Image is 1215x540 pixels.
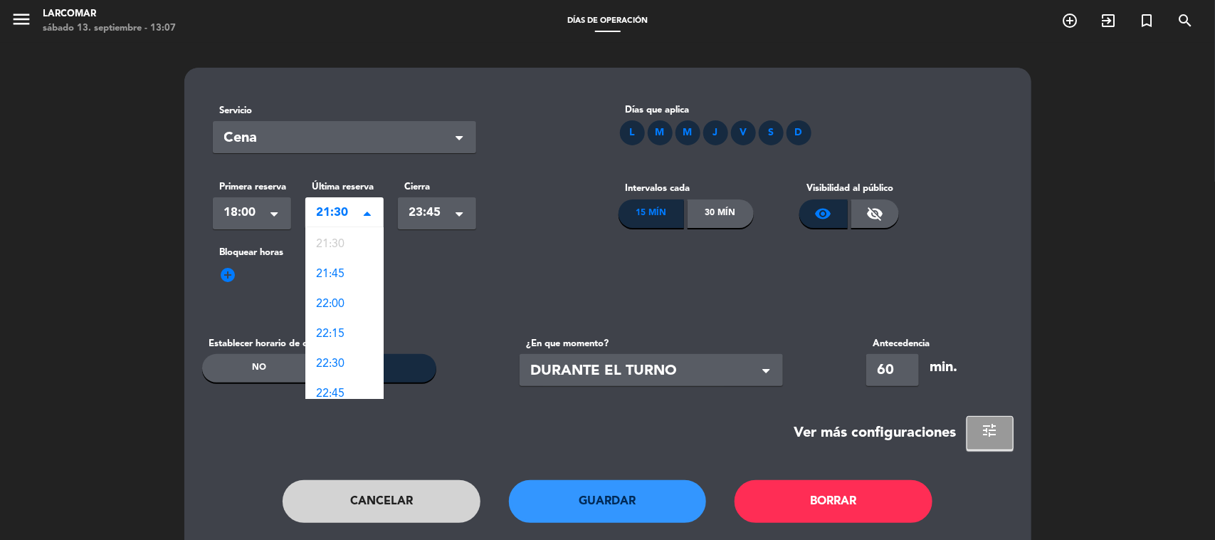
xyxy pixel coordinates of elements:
[930,356,958,380] div: min.
[213,103,476,118] label: Servicio
[531,360,760,383] span: DURANTE EL TURNO
[1061,12,1078,29] i: add_circle_outline
[619,199,685,228] div: 15 Mín
[305,180,384,194] label: Última reserva
[317,239,345,250] span: 21:30
[224,203,268,223] span: 18:00
[317,203,361,223] span: 21:30
[620,120,645,145] div: L
[224,127,453,150] span: Cena
[619,103,1003,118] div: Días que aplica
[1177,12,1194,29] i: search
[409,203,453,223] span: 23:45
[43,21,176,36] div: sábado 13. septiembre - 13:07
[688,199,754,228] div: 30 Mín
[619,181,800,196] label: Intervalos cada
[11,9,32,30] i: menu
[794,422,957,445] div: Ver más configuraciones
[967,416,1014,450] button: tune
[759,120,784,145] div: S
[703,120,728,145] div: J
[283,480,480,523] button: Cancelar
[220,266,237,284] span: add_circle
[398,180,476,194] label: Cierra
[11,9,32,35] button: menu
[1100,12,1117,29] i: exit_to_app
[982,422,999,439] span: tune
[43,7,176,21] div: Larcomar
[787,120,811,145] div: D
[866,354,919,386] input: 0
[317,298,345,310] span: 22:00
[202,336,436,351] label: Establecer horario de corte
[317,328,345,340] span: 22:15
[213,180,291,194] label: Primera reserva
[648,120,673,145] div: M
[799,181,1003,196] label: Visibilidad al público
[675,120,700,145] div: M
[202,354,317,383] div: No
[866,205,883,222] span: visibility_off
[560,17,655,25] span: Días de Operación
[866,336,930,351] label: Antecedencia
[213,245,1003,260] label: Bloquear horas
[815,205,832,222] span: visibility
[317,388,345,400] span: 22:45
[520,336,783,351] label: ¿En que momento?
[509,480,707,523] button: Guardar
[317,269,345,280] span: 21:45
[735,480,932,523] button: Borrar
[731,120,756,145] div: V
[317,358,345,370] span: 22:30
[1138,12,1155,29] i: turned_in_not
